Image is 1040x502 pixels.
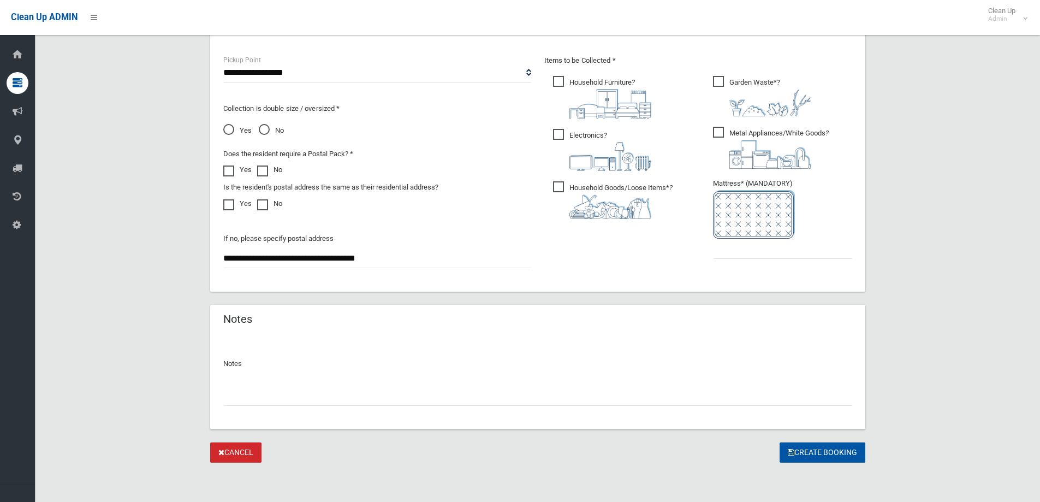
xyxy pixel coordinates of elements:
span: Household Furniture [553,76,651,119]
label: Yes [223,163,252,176]
span: Clean Up [983,7,1026,23]
i: ? [569,184,673,219]
img: aa9efdbe659d29b613fca23ba79d85cb.png [569,89,651,119]
img: 4fd8a5c772b2c999c83690221e5242e0.png [729,89,811,116]
i: ? [569,131,651,171]
i: ? [569,78,651,119]
span: No [259,124,284,137]
img: e7408bece873d2c1783593a074e5cb2f.png [713,190,795,239]
small: Admin [988,15,1015,23]
i: ? [729,78,811,116]
button: Create Booking [780,442,865,463]
span: Garden Waste* [713,76,811,116]
label: No [257,163,282,176]
img: 394712a680b73dbc3d2a6a3a7ffe5a07.png [569,142,651,171]
label: Is the resident's postal address the same as their residential address? [223,181,438,194]
i: ? [729,129,829,169]
label: If no, please specify postal address [223,232,334,245]
span: Household Goods/Loose Items* [553,181,673,219]
a: Cancel [210,442,262,463]
span: Mattress* (MANDATORY) [713,179,852,239]
header: Notes [210,309,265,330]
img: b13cc3517677393f34c0a387616ef184.png [569,194,651,219]
label: Yes [223,197,252,210]
p: Collection is double size / oversized * [223,102,531,115]
span: Metal Appliances/White Goods [713,127,829,169]
p: Items to be Collected * [544,54,852,67]
span: Electronics [553,129,651,171]
p: Notes [223,357,852,370]
img: 36c1b0289cb1767239cdd3de9e694f19.png [729,140,811,169]
span: Clean Up ADMIN [11,12,78,22]
span: Yes [223,124,252,137]
label: Does the resident require a Postal Pack? * [223,147,353,161]
label: No [257,197,282,210]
